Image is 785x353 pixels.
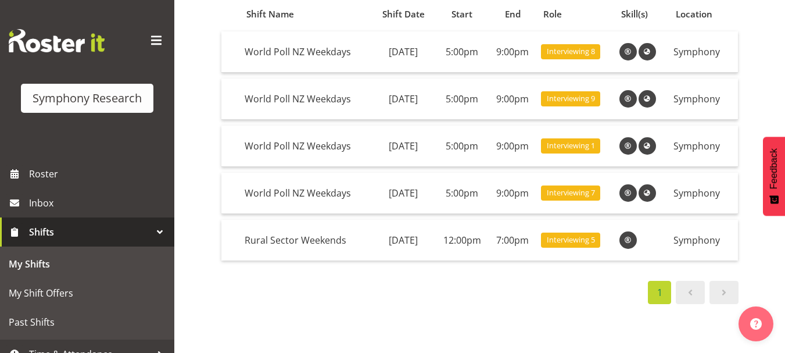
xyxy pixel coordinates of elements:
td: 5:00pm [435,79,489,120]
td: [DATE] [372,126,435,167]
td: 12:00pm [435,220,489,261]
td: World Poll NZ Weekdays [240,126,372,167]
td: [DATE] [372,173,435,214]
span: Interviewing 7 [547,187,595,198]
span: Shift Date [382,8,425,21]
td: [DATE] [372,31,435,73]
td: Symphony [669,126,738,167]
td: 5:00pm [435,126,489,167]
td: Rural Sector Weekends [240,220,372,261]
span: Interviewing 8 [547,46,595,57]
a: My Shifts [3,249,171,279]
span: Roster [29,165,169,183]
span: Start [451,8,472,21]
td: [DATE] [372,220,435,261]
td: Symphony [669,31,738,73]
td: 5:00pm [435,173,489,214]
span: Past Shifts [9,313,166,331]
span: Interviewing 1 [547,140,595,151]
span: Shift Name [246,8,294,21]
span: End [505,8,521,21]
a: Past Shifts [3,308,171,337]
span: Skill(s) [621,8,648,21]
td: World Poll NZ Weekdays [240,173,372,214]
td: 7:00pm [489,220,536,261]
span: Interviewing 9 [547,93,595,104]
td: 9:00pm [489,31,536,73]
a: My Shift Offers [3,279,171,308]
span: Feedback [769,148,779,189]
span: Role [543,8,562,21]
td: Symphony [669,79,738,120]
span: Inbox [29,194,169,212]
div: Symphony Research [33,90,142,107]
img: Rosterit website logo [9,29,105,52]
td: World Poll NZ Weekdays [240,31,372,73]
td: 5:00pm [435,31,489,73]
span: My Shift Offers [9,284,166,302]
img: help-xxl-2.png [750,318,762,330]
td: Symphony [669,220,738,261]
td: 9:00pm [489,126,536,167]
span: Interviewing 5 [547,234,595,245]
td: World Poll NZ Weekdays [240,79,372,120]
td: Symphony [669,173,738,214]
td: 9:00pm [489,173,536,214]
button: Feedback - Show survey [763,137,785,216]
span: Location [676,8,712,21]
td: 9:00pm [489,79,536,120]
span: My Shifts [9,255,166,273]
span: Shifts [29,223,151,241]
td: [DATE] [372,79,435,120]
